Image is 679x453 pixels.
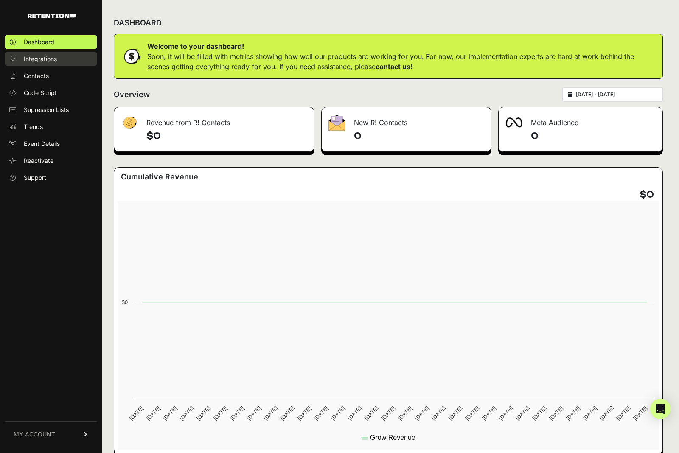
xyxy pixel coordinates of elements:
div: New R! Contacts [322,107,491,133]
a: Dashboard [5,35,97,49]
text: [DATE] [346,405,363,422]
a: MY ACCOUNT [5,421,97,447]
text: [DATE] [615,405,631,422]
text: [DATE] [279,405,296,422]
text: [DATE] [296,405,312,422]
p: Soon, it will be filled with metrics showing how well our products are working for you. For now, ... [147,51,656,72]
span: Supression Lists [24,106,69,114]
h3: Cumulative Revenue [121,171,198,183]
a: Reactivate [5,154,97,168]
text: [DATE] [414,405,430,422]
h4: $0 [640,188,654,201]
img: fa-envelope-19ae18322b30453b285274b1b8af3d052b27d846a4fbe8435d1a52b978f639a2.png [328,115,345,131]
img: dollar-coin-05c43ed7efb7bc0c12610022525b4bbbb207c7efeef5aecc26f025e68dcafac9.png [121,46,142,67]
a: Event Details [5,137,97,151]
span: Dashboard [24,38,54,46]
div: Open Intercom Messenger [650,399,671,419]
text: [DATE] [565,405,581,422]
text: [DATE] [313,405,329,422]
span: MY ACCOUNT [14,430,55,439]
text: [DATE] [632,405,648,422]
a: Integrations [5,52,97,66]
text: $0 [122,299,128,305]
h2: Overview [114,89,150,101]
text: [DATE] [380,405,396,422]
text: [DATE] [246,405,262,422]
h2: DASHBOARD [114,17,162,29]
a: Support [5,171,97,185]
text: [DATE] [497,405,514,422]
a: Trends [5,120,97,134]
a: contact us! [376,62,412,71]
h4: 0 [354,129,485,143]
span: Support [24,173,46,182]
div: Meta Audience [499,107,662,133]
text: [DATE] [481,405,497,422]
text: [DATE] [262,405,279,422]
img: Retention.com [28,14,76,18]
text: [DATE] [178,405,195,422]
h4: 0 [531,129,656,143]
a: Contacts [5,69,97,83]
text: [DATE] [447,405,464,422]
h4: $0 [146,129,307,143]
text: [DATE] [548,405,564,422]
text: [DATE] [598,405,615,422]
a: Supression Lists [5,103,97,117]
strong: Welcome to your dashboard! [147,42,244,50]
span: Event Details [24,140,60,148]
text: [DATE] [430,405,447,422]
span: Reactivate [24,157,53,165]
text: [DATE] [128,405,145,422]
div: Revenue from R! Contacts [114,107,314,133]
text: [DATE] [229,405,245,422]
text: [DATE] [195,405,212,422]
text: [DATE] [464,405,480,422]
text: [DATE] [397,405,413,422]
text: [DATE] [514,405,531,422]
text: [DATE] [145,405,161,422]
text: [DATE] [581,405,598,422]
text: [DATE] [330,405,346,422]
img: fa-meta-2f981b61bb99beabf952f7030308934f19ce035c18b003e963880cc3fabeebb7.png [505,117,522,128]
text: [DATE] [363,405,380,422]
a: Code Script [5,86,97,100]
text: [DATE] [531,405,548,422]
span: Code Script [24,89,57,97]
text: [DATE] [162,405,178,422]
text: Grow Revenue [370,434,415,441]
span: Trends [24,123,43,131]
text: [DATE] [212,405,229,422]
span: Contacts [24,72,49,80]
img: fa-dollar-13500eef13a19c4ab2b9ed9ad552e47b0d9fc28b02b83b90ba0e00f96d6372e9.png [121,115,138,131]
span: Integrations [24,55,57,63]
